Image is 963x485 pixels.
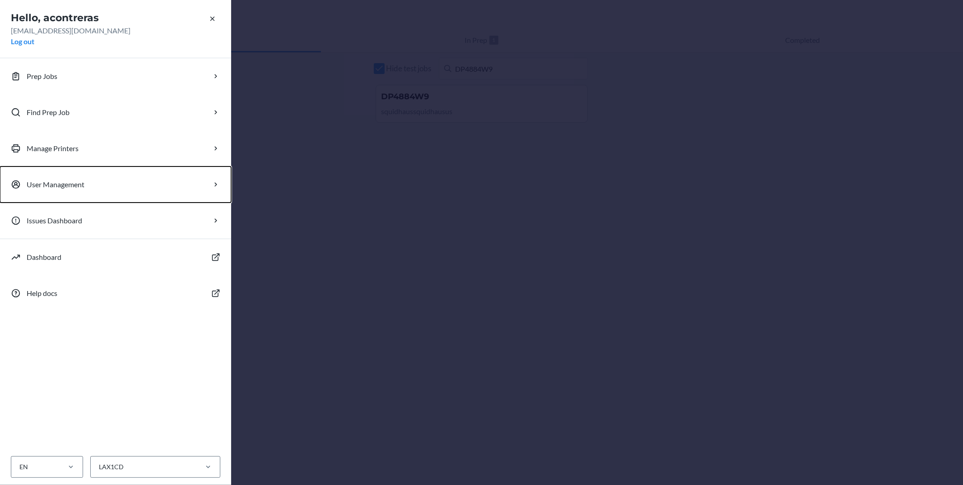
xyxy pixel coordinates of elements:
[11,25,220,36] p: [EMAIL_ADDRESS][DOMAIN_NAME]
[27,252,61,263] p: Dashboard
[27,143,79,154] p: Manage Printers
[27,107,70,118] p: Find Prep Job
[27,179,84,190] p: User Management
[11,11,220,25] h2: Hello, acontreras
[27,288,57,299] p: Help docs
[19,462,28,472] div: EN
[99,462,124,472] div: LAX1CD
[27,215,82,226] p: Issues Dashboard
[98,462,99,472] input: LAX1CD
[27,71,57,82] p: Prep Jobs
[11,36,34,47] button: Log out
